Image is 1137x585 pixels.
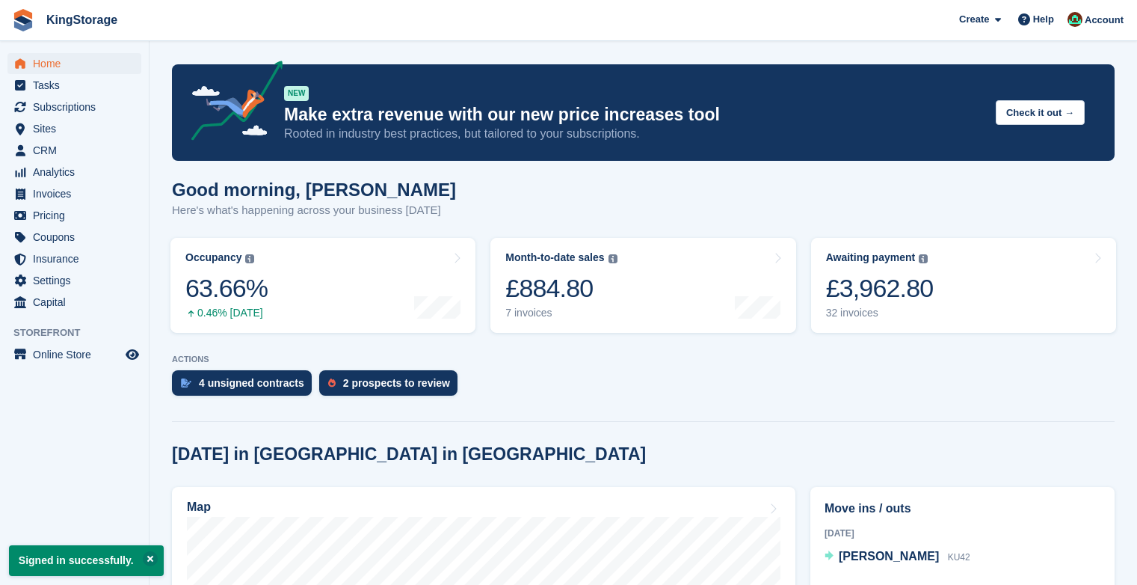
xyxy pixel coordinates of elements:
[948,552,970,563] span: KU42
[33,97,123,117] span: Subscriptions
[33,270,123,291] span: Settings
[839,550,939,563] span: [PERSON_NAME]
[608,254,617,263] img: icon-info-grey-7440780725fd019a000dd9b08b2336e03edf1995a4989e88bcd33f0948082b44.svg
[7,183,141,204] a: menu
[7,140,141,161] a: menu
[505,307,617,319] div: 7 invoices
[7,344,141,365] a: menu
[185,273,268,304] div: 63.66%
[172,370,319,403] a: 4 unsigned contracts
[170,238,475,333] a: Occupancy 63.66% 0.46% [DATE]
[811,238,1116,333] a: Awaiting payment £3,962.80 32 invoices
[33,140,123,161] span: CRM
[1033,12,1054,27] span: Help
[199,377,304,389] div: 4 unsigned contracts
[343,377,450,389] div: 2 prospects to review
[490,238,795,333] a: Month-to-date sales £884.80 7 invoices
[33,118,123,139] span: Sites
[825,548,970,567] a: [PERSON_NAME] KU42
[172,180,456,200] h1: Good morning, [PERSON_NAME]
[187,500,211,514] h2: Map
[996,100,1085,125] button: Check it out →
[505,273,617,304] div: £884.80
[919,254,928,263] img: icon-info-grey-7440780725fd019a000dd9b08b2336e03edf1995a4989e88bcd33f0948082b44.svg
[319,370,465,403] a: 2 prospects to review
[12,9,34,31] img: stora-icon-8386f47178a22dfd0bd8f6a31ec36ba5ce8667c1dd55bd0f319d3a0aa187defe.svg
[7,118,141,139] a: menu
[181,379,191,388] img: contract_signature_icon-13c848040528278c33f63329250d36e43548de30e8caae1d1a13099fd9432cc5.svg
[33,53,123,74] span: Home
[172,355,1115,364] p: ACTIONS
[284,126,984,142] p: Rooted in industry best practices, but tailored to your subscriptions.
[172,444,646,465] h2: [DATE] in [GEOGRAPHIC_DATA] in [GEOGRAPHIC_DATA]
[284,86,309,101] div: NEW
[179,61,283,146] img: price-adjustments-announcement-icon-8257ccfd72463d97f412b2fc003d46551f7dbcb40ab6d574587a9cd5c0d94...
[7,53,141,74] a: menu
[826,273,934,304] div: £3,962.80
[7,270,141,291] a: menu
[185,307,268,319] div: 0.46% [DATE]
[7,205,141,226] a: menu
[825,527,1100,540] div: [DATE]
[33,248,123,269] span: Insurance
[33,205,123,226] span: Pricing
[1067,12,1082,27] img: John King
[7,97,141,117] a: menu
[7,227,141,248] a: menu
[33,227,123,248] span: Coupons
[7,75,141,96] a: menu
[33,75,123,96] span: Tasks
[13,325,149,340] span: Storefront
[1085,13,1124,28] span: Account
[328,379,336,388] img: prospect-51fa495bee0391a8d652442698ab0144808aea92771e9ea1ae160a38d050c398.svg
[123,346,141,364] a: Preview store
[40,7,123,32] a: KingStorage
[245,254,254,263] img: icon-info-grey-7440780725fd019a000dd9b08b2336e03edf1995a4989e88bcd33f0948082b44.svg
[172,202,456,219] p: Here's what's happening across your business [DATE]
[33,292,123,313] span: Capital
[7,292,141,313] a: menu
[825,500,1100,518] h2: Move ins / outs
[959,12,989,27] span: Create
[7,162,141,183] a: menu
[505,251,604,264] div: Month-to-date sales
[33,344,123,365] span: Online Store
[33,183,123,204] span: Invoices
[185,251,241,264] div: Occupancy
[9,545,164,576] p: Signed in successfully.
[826,307,934,319] div: 32 invoices
[7,248,141,269] a: menu
[826,251,916,264] div: Awaiting payment
[33,162,123,183] span: Analytics
[284,104,984,126] p: Make extra revenue with our new price increases tool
